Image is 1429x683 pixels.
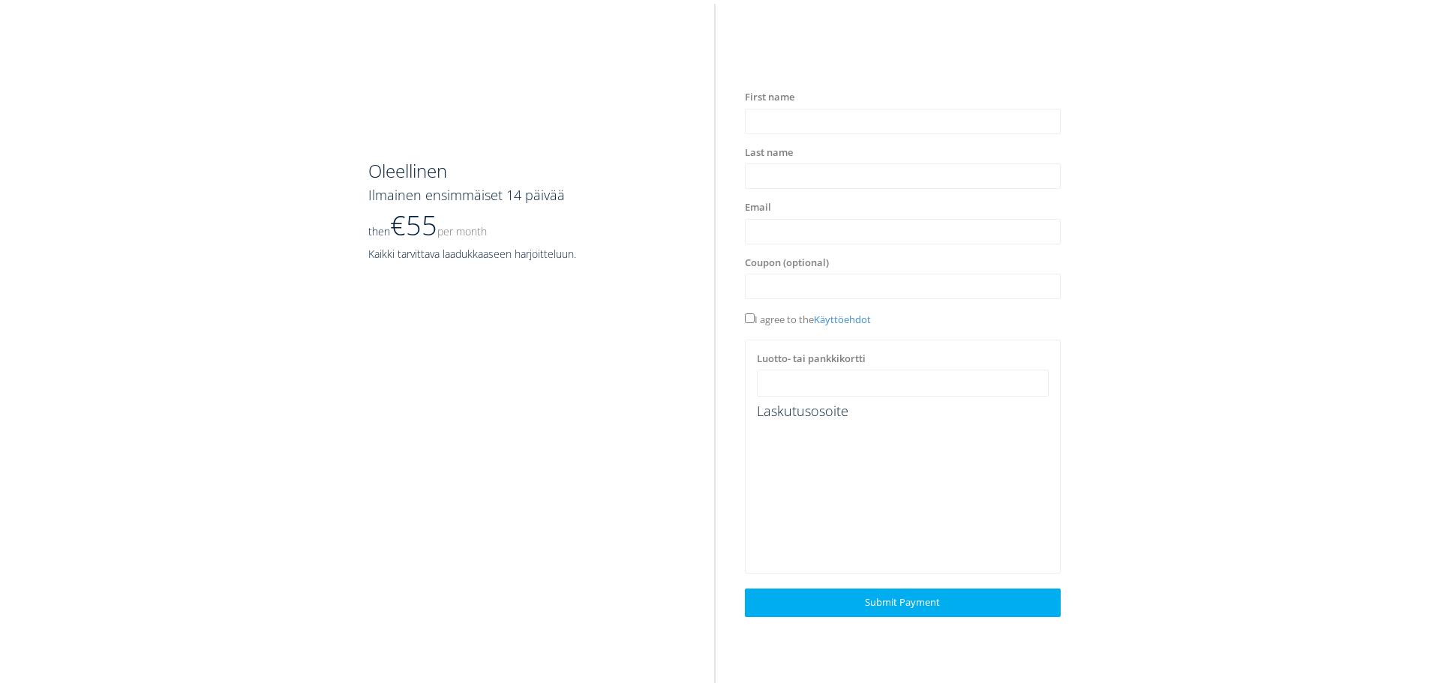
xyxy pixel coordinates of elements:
[814,313,871,326] a: Käyttöehdot
[757,352,866,367] label: Luotto- tai pankkikortti
[865,595,940,609] span: Submit Payment
[745,313,871,326] span: I agree to the
[437,224,487,238] small: Per Month
[745,90,794,105] label: First name
[754,424,1052,565] iframe: Secure address input frame
[390,207,487,244] span: €55
[745,256,829,271] label: Coupon (optional)
[767,377,1039,390] iframe: Secure card payment input frame
[745,589,1061,616] a: Submit Payment
[368,90,534,146] img: Kestava_white.png
[368,161,684,181] h3: Oleellinen
[368,188,684,203] h4: Ilmainen ensimmäiset 14 päivää
[745,145,793,160] label: Last name
[368,211,684,241] h5: then
[745,200,771,215] label: Email
[757,404,1049,419] h4: Laskutusosoite
[368,248,684,259] h5: Kaikki tarvittava laadukkaaseen harjoitteluun.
